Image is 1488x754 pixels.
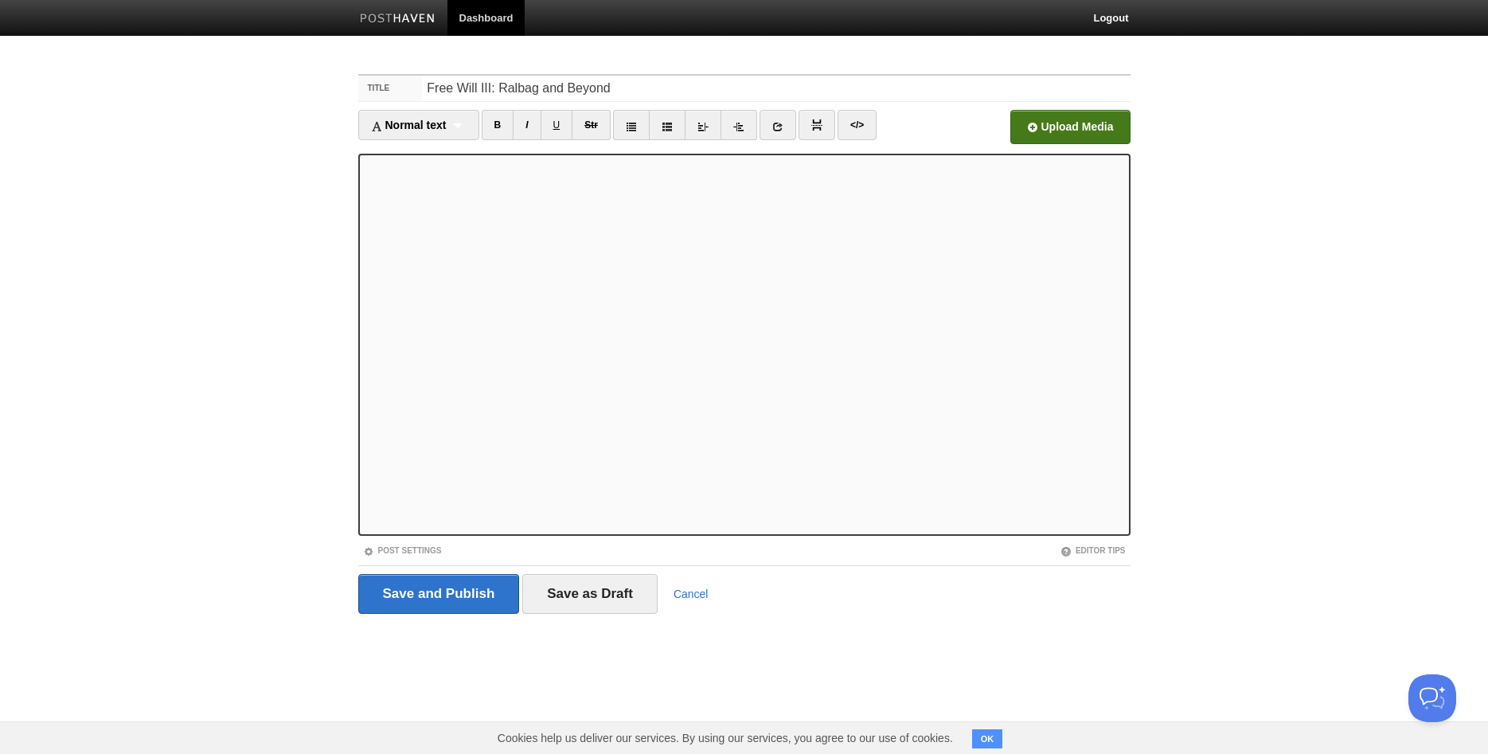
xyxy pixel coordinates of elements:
[541,110,573,140] a: U
[358,76,423,101] label: Title
[363,546,442,555] a: Post Settings
[371,119,447,131] span: Normal text
[584,119,598,131] del: Str
[482,722,969,754] span: Cookies help us deliver our services. By using our services, you agree to our use of cookies.
[482,110,514,140] a: B
[1060,546,1126,555] a: Editor Tips
[811,119,822,131] img: pagebreak-icon.png
[838,110,877,140] a: </>
[522,574,658,614] input: Save as Draft
[972,729,1003,748] button: OK
[358,574,520,614] input: Save and Publish
[674,588,709,600] a: Cancel
[1408,674,1456,722] iframe: Help Scout Beacon - Open
[572,110,611,140] a: Str
[513,110,541,140] a: I
[360,14,435,25] img: Posthaven-bar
